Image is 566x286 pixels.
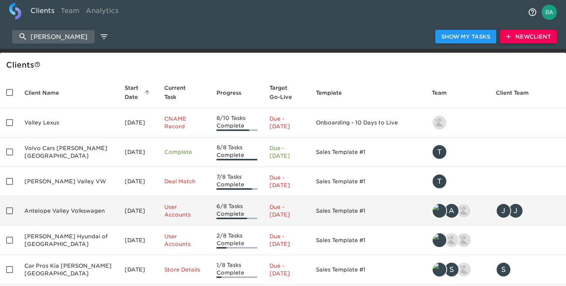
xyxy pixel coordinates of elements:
td: 8/10 Tasks Complete [210,108,264,137]
p: CNAME Record [164,115,204,130]
div: J [508,203,523,218]
td: 1/8 Tasks Complete [210,255,264,284]
td: 6/8 Tasks Complete [210,196,264,226]
button: notifications [523,3,542,21]
td: [DATE] [119,196,159,226]
td: [DATE] [119,137,159,167]
td: Sales Template #1 [310,196,426,226]
span: This is the next Task in this Hub that should be completed [164,83,194,102]
span: Show My Tasks [441,32,490,42]
div: tyler@roadster.com, scott.gross@roadster.com, kevin.lo@roadster.com [432,262,484,277]
td: Antelope Valley Volkswagen [18,196,119,226]
span: Target Go-Live [269,83,304,102]
p: Due - [DATE] [269,233,304,248]
td: [DATE] [119,226,159,255]
span: Client Name [24,88,69,97]
img: tyler@roadster.com [433,204,446,218]
span: Start Date [125,83,152,102]
td: [PERSON_NAME] Valley VW [18,167,119,196]
span: Current Task [164,83,204,102]
td: Sales Template #1 [310,137,426,167]
div: tyler@roadster.com, kevin.lo@roadster.com, sarah.courchaine@roadster.com [432,233,484,248]
div: tyler@roadster.com, austin.terry@roadster.com, kevin.lo@roadster.com [432,203,484,218]
a: Team [58,3,83,21]
p: Store Details [164,266,204,273]
img: kevin.lo@roadster.com [457,263,471,276]
div: T [432,174,447,189]
p: Deal Match [164,178,204,185]
div: sam.mm@carpros.com [496,262,560,277]
td: Sales Template #1 [310,167,426,196]
td: [DATE] [119,108,159,137]
td: 2/8 Tasks Complete [210,226,264,255]
img: Profile [542,5,557,20]
td: [DATE] [119,255,159,284]
td: Volvo Cars [PERSON_NAME][GEOGRAPHIC_DATA] [18,137,119,167]
p: Due - [DATE] [269,203,304,218]
span: New Client [506,32,551,42]
div: S [496,262,511,277]
span: Template [316,88,352,97]
span: Team [432,88,457,97]
td: 8/8 Tasks Complete [210,137,264,167]
td: 7/8 Tasks Complete [210,167,264,196]
td: Valley Lexus [18,108,119,137]
img: logo [9,3,21,19]
span: Client Team [496,88,539,97]
p: Complete [164,148,204,156]
img: sarah.courchaine@roadster.com [457,233,471,247]
p: Due - [DATE] [269,174,304,189]
button: edit [98,30,111,43]
p: Due - [DATE] [269,144,304,160]
a: Analytics [83,3,122,21]
img: nikko.foster@roadster.com [433,116,446,129]
button: Show My Tasks [435,30,496,44]
td: [PERSON_NAME] Hyundai of [GEOGRAPHIC_DATA] [18,226,119,255]
td: [DATE] [119,167,159,196]
p: Due - [DATE] [269,262,304,277]
td: Car Pros Kia [PERSON_NAME][GEOGRAPHIC_DATA] [18,255,119,284]
div: tracy@roadster.com [432,144,484,160]
span: Calculated based on the start date and the duration of all Tasks contained in this Hub. [269,83,294,102]
td: Onboarding - 10 Days to Live [310,108,426,137]
div: S [444,262,459,277]
div: T [432,144,447,160]
div: J [496,203,511,218]
p: Due - [DATE] [269,115,304,130]
img: kevin.lo@roadster.com [445,233,459,247]
a: Clients [27,3,58,21]
div: A [444,203,459,218]
img: tyler@roadster.com [433,233,446,247]
td: Sales Template #1 [310,226,426,255]
div: joevw@avvolkswagen.com, jrichardson@avvolkswagen.com [496,203,560,218]
img: tyler@roadster.com [433,263,446,276]
span: Progress [216,88,251,97]
input: search [12,30,95,44]
td: Sales Template #1 [310,255,426,284]
img: kevin.lo@roadster.com [457,204,471,218]
div: tracy@roadster.com [432,174,484,189]
div: Client s [6,59,563,71]
p: User Accounts [164,233,204,248]
p: User Accounts [164,203,204,218]
button: NewClient [500,30,557,44]
div: nikko.foster@roadster.com [432,115,484,130]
